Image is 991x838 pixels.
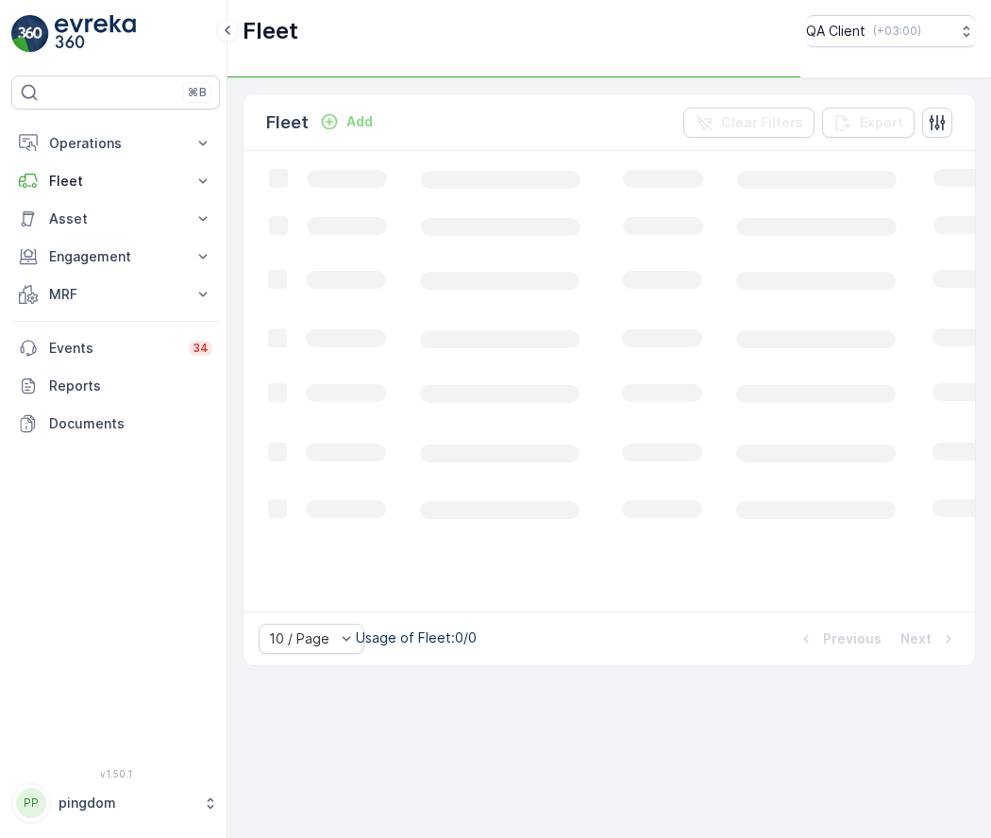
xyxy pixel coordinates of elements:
[346,112,373,131] p: Add
[899,628,960,650] button: Next
[188,85,207,100] p: ⌘B
[49,377,212,395] p: Reports
[873,24,921,39] p: ( +03:00 )
[49,339,177,358] p: Events
[795,628,883,650] button: Previous
[11,276,220,313] button: MRF
[11,162,220,200] button: Fleet
[900,629,932,648] p: Next
[356,628,477,647] p: Usage of Fleet : 0/0
[11,200,220,238] button: Asset
[806,15,976,47] button: QA Client(+03:00)
[823,629,882,648] p: Previous
[806,22,865,41] p: QA Client
[193,341,209,356] p: 34
[683,108,815,138] button: Clear Filters
[822,108,915,138] button: Export
[11,238,220,276] button: Engagement
[49,172,182,191] p: Fleet
[49,285,182,304] p: MRF
[16,788,46,818] div: PP
[59,794,193,813] p: pingdom
[11,405,220,443] a: Documents
[11,367,220,405] a: Reports
[11,329,220,367] a: Events34
[860,113,903,132] p: Export
[49,247,182,266] p: Engagement
[11,125,220,162] button: Operations
[49,134,182,153] p: Operations
[243,16,298,46] p: Fleet
[11,768,220,779] span: v 1.50.1
[11,783,220,823] button: PPpingdom
[721,113,803,132] p: Clear Filters
[49,209,182,228] p: Asset
[49,414,212,433] p: Documents
[55,15,136,53] img: logo_light-DOdMpM7g.png
[266,109,309,136] p: Fleet
[11,15,49,53] img: logo
[312,110,380,133] button: Add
